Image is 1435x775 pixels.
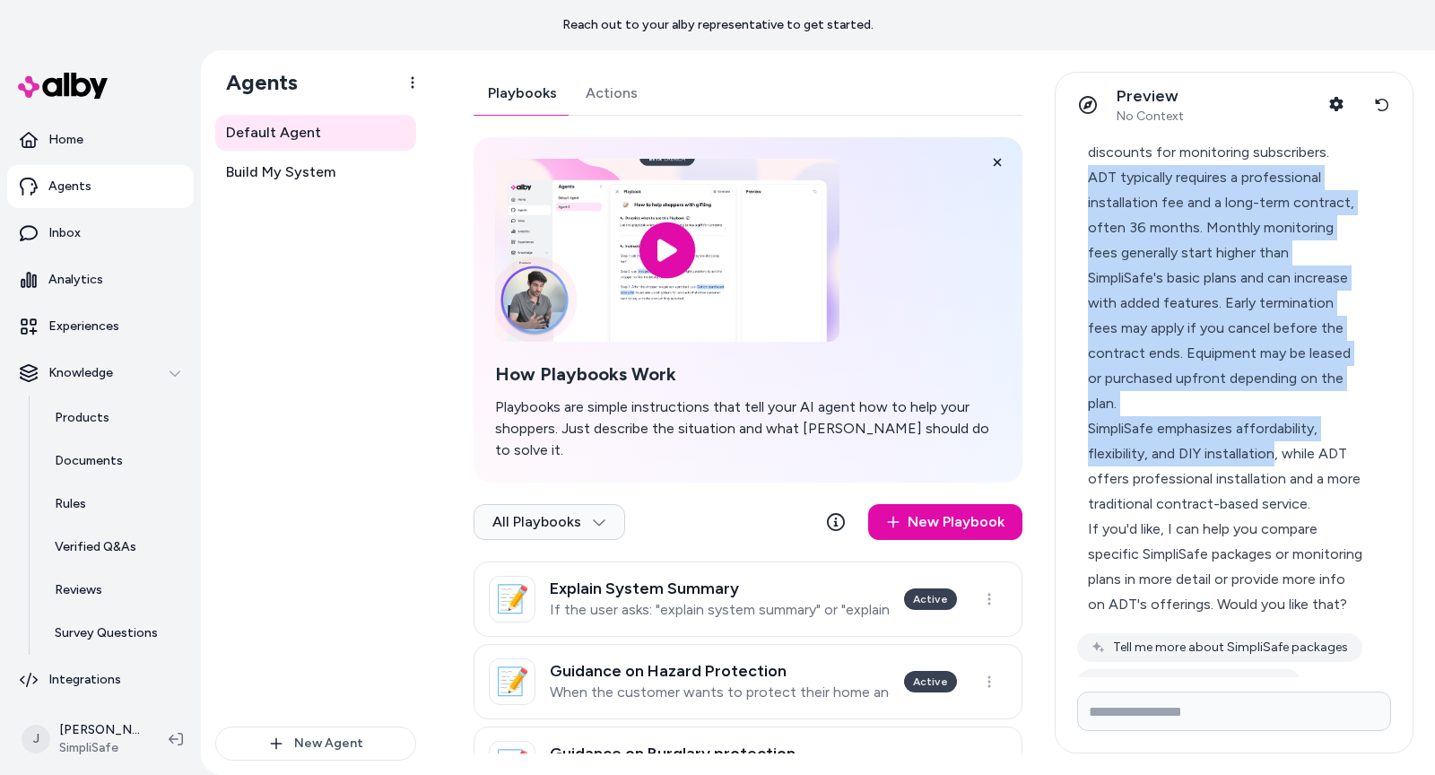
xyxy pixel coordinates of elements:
a: Experiences [7,305,194,348]
p: Inbox [48,224,81,242]
p: Integrations [48,671,121,689]
a: Home [7,118,194,161]
h2: How Playbooks Work [495,363,1001,386]
p: If the user asks: "explain system summary" or "explain the system summary" [550,601,890,619]
div: Active [904,588,957,610]
p: Preview [1117,86,1184,107]
h1: Agents [212,69,298,96]
button: Knowledge [7,352,194,395]
a: Rules [37,483,194,526]
p: Experiences [48,318,119,335]
a: New Playbook [868,504,1022,540]
a: Integrations [7,658,194,701]
button: J[PERSON_NAME]SimpliSafe [11,710,154,768]
a: Actions [571,72,652,115]
button: What are the features of ADT? [1077,669,1301,698]
p: Knowledge [48,364,113,382]
p: Documents [55,452,123,470]
div: If you'd like, I can help you compare specific SimpliSafe packages or monitoring plans in more de... [1088,517,1365,617]
p: When the customer wants to protect their home and family from fire, CO, flooding and extreme cold... [550,684,890,701]
a: Playbooks [474,72,571,115]
p: Survey Questions [55,624,158,642]
p: Verified Q&As [55,538,136,556]
a: 📝Explain System SummaryIf the user asks: "explain system summary" or "explain the system summary"... [474,562,1022,637]
p: Playbooks are simple instructions that tell your AI agent how to help your shoppers. Just describ... [495,396,1001,461]
a: Build My System [215,154,416,190]
div: SimpliSafe emphasizes affordability, flexibility, and DIY installation, while ADT offers professi... [1088,416,1365,517]
p: Products [55,409,109,427]
a: Documents [37,440,194,483]
p: Home [48,131,83,149]
a: Survey Questions [37,612,194,655]
a: Analytics [7,258,194,301]
p: Reach out to your alby representative to get started. [562,16,874,34]
a: Inbox [7,212,194,255]
a: 📝Guidance on Hazard ProtectionWhen the customer wants to protect their home and family from fire,... [474,644,1022,719]
img: alby Logo [18,73,108,99]
a: Default Agent [215,115,416,151]
p: Analytics [48,271,103,289]
input: Write your prompt here [1077,692,1391,731]
div: 📝 [489,658,535,705]
div: Active [904,753,957,775]
span: All Playbooks [492,513,606,531]
button: New Agent [215,727,416,761]
div: 📝 [489,576,535,623]
span: Default Agent [226,122,321,144]
span: Build My System [226,161,335,183]
a: Agents [7,165,194,208]
span: No Context [1117,109,1184,125]
span: J [22,725,50,753]
a: Reviews [37,569,194,612]
a: Verified Q&As [37,526,194,569]
div: ADT typically requires a professional installation fee and a long-term contract, often 36 months.... [1088,165,1365,416]
span: SimpliSafe [59,739,140,757]
button: Tell me more about SimpliSafe packages [1077,633,1362,662]
p: Rules [55,495,86,513]
p: Agents [48,178,91,196]
div: Active [904,671,957,692]
a: Products [37,396,194,440]
h3: Guidance on Burglary protection [550,745,890,762]
button: All Playbooks [474,504,625,540]
p: Reviews [55,581,102,599]
h3: Explain System Summary [550,579,890,597]
p: [PERSON_NAME] [59,721,140,739]
h3: Guidance on Hazard Protection [550,662,890,680]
